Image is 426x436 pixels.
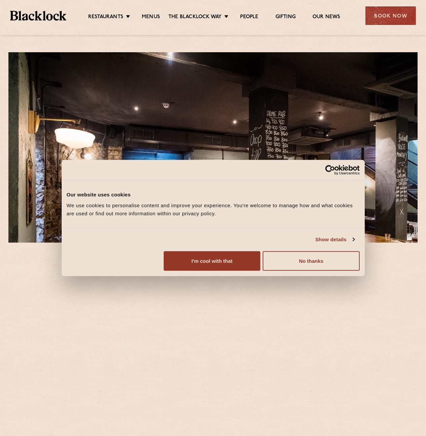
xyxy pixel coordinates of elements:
[315,236,354,244] a: Show details
[88,14,123,21] a: Restaurants
[164,251,260,271] button: I'm cool with that
[240,14,258,21] a: People
[168,14,222,21] a: The Blacklock Way
[313,14,340,21] a: Our News
[263,251,359,271] button: No thanks
[365,6,416,25] div: Book Now
[10,11,66,20] img: BL_Textured_Logo-footer-cropped.svg
[67,191,360,199] div: Our website uses cookies
[275,14,296,21] a: Gifting
[142,14,160,21] a: Menus
[67,201,360,217] div: We use cookies to personalise content and improve your experience. You're welcome to manage how a...
[301,165,360,175] a: Usercentrics Cookiebot - opens in a new window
